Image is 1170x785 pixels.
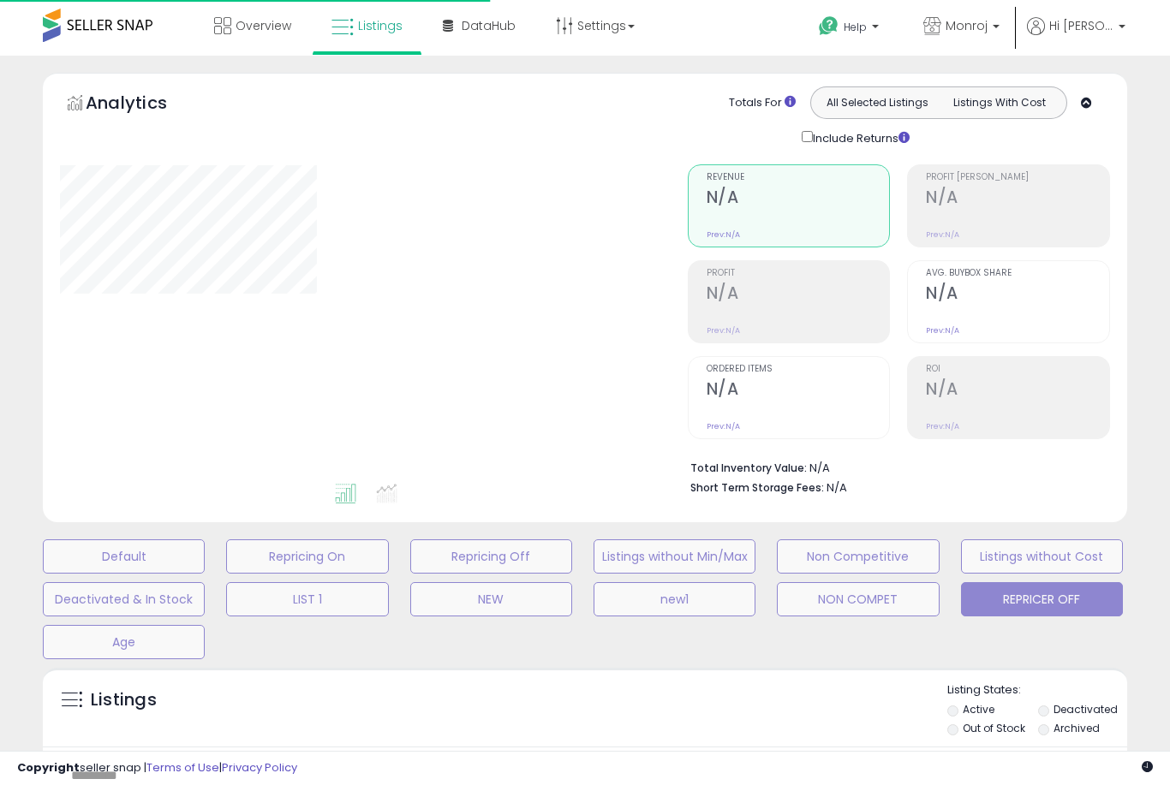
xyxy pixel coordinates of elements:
button: REPRICER OFF [961,582,1123,616]
a: Help [805,3,896,56]
span: Overview [236,17,291,34]
button: Repricing Off [410,539,572,574]
button: NON COMPET [777,582,939,616]
span: Hi [PERSON_NAME] [1049,17,1113,34]
span: Ordered Items [707,365,890,374]
button: Default [43,539,205,574]
span: Revenue [707,173,890,182]
h2: N/A [707,187,890,211]
span: DataHub [462,17,516,34]
i: Get Help [818,15,839,37]
h2: N/A [926,379,1109,402]
small: Prev: N/A [926,325,959,336]
button: Repricing On [226,539,388,574]
small: Prev: N/A [926,229,959,240]
span: ROI [926,365,1109,374]
span: Profit [707,269,890,278]
button: Non Competitive [777,539,939,574]
h5: Analytics [86,91,200,119]
h2: N/A [926,283,1109,306]
h2: N/A [926,187,1109,211]
span: Profit [PERSON_NAME] [926,173,1109,182]
b: Total Inventory Value: [690,461,807,475]
small: Prev: N/A [926,421,959,431]
button: Listings With Cost [938,92,1061,114]
div: seller snap | | [17,760,297,776]
button: NEW [410,582,572,616]
a: Hi [PERSON_NAME] [1027,17,1125,56]
h2: N/A [707,283,890,306]
span: Help [844,20,867,34]
small: Prev: N/A [707,229,740,240]
span: N/A [827,479,847,496]
button: Age [43,625,205,659]
button: new1 [594,582,755,616]
strong: Copyright [17,759,80,776]
span: Listings [358,17,403,34]
small: Prev: N/A [707,325,740,336]
div: Include Returns [789,128,930,147]
b: Short Term Storage Fees: [690,480,824,495]
span: Monroj [946,17,988,34]
div: Totals For [729,95,796,111]
small: Prev: N/A [707,421,740,431]
button: LIST 1 [226,582,388,616]
button: Deactivated & In Stock [43,582,205,616]
li: N/A [690,456,1097,477]
span: Avg. Buybox Share [926,269,1109,278]
h2: N/A [707,379,890,402]
button: Listings without Cost [961,539,1123,574]
button: Listings without Min/Max [594,539,755,574]
button: All Selected Listings [815,92,939,114]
